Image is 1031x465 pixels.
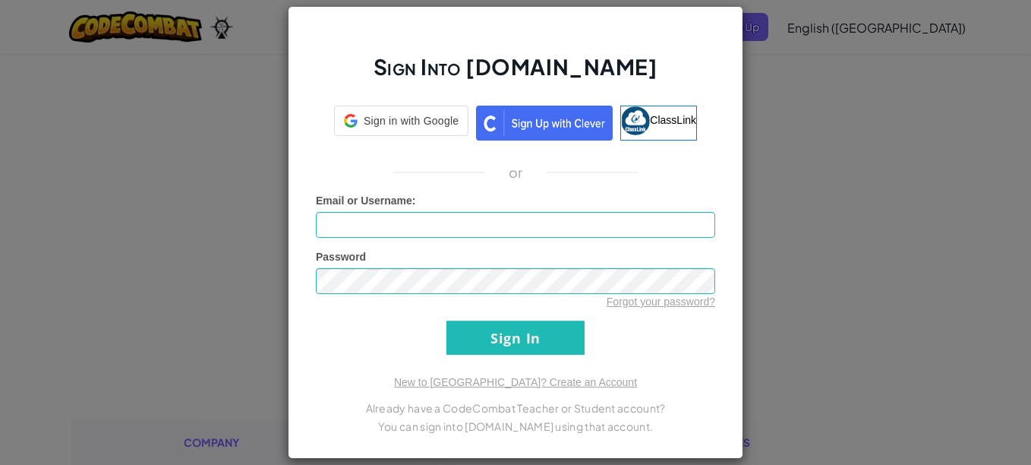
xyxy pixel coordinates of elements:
h2: Sign Into [DOMAIN_NAME] [316,52,715,96]
p: or [509,163,523,182]
input: Sign In [446,321,585,355]
img: classlink-logo-small.png [621,106,650,135]
p: You can sign into [DOMAIN_NAME] using that account. [316,417,715,435]
a: Sign in with Google [334,106,468,141]
span: Password [316,251,366,263]
a: Forgot your password? [607,296,715,308]
img: clever_sso_button@2x.png [476,106,613,141]
label: : [316,193,416,208]
span: ClassLink [650,114,696,126]
p: Already have a CodeCombat Teacher or Student account? [316,399,715,417]
div: Sign in with Google [334,106,468,136]
span: Email or Username [316,195,412,207]
a: New to [GEOGRAPHIC_DATA]? Create an Account [394,376,637,388]
span: Sign in with Google [364,113,459,128]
